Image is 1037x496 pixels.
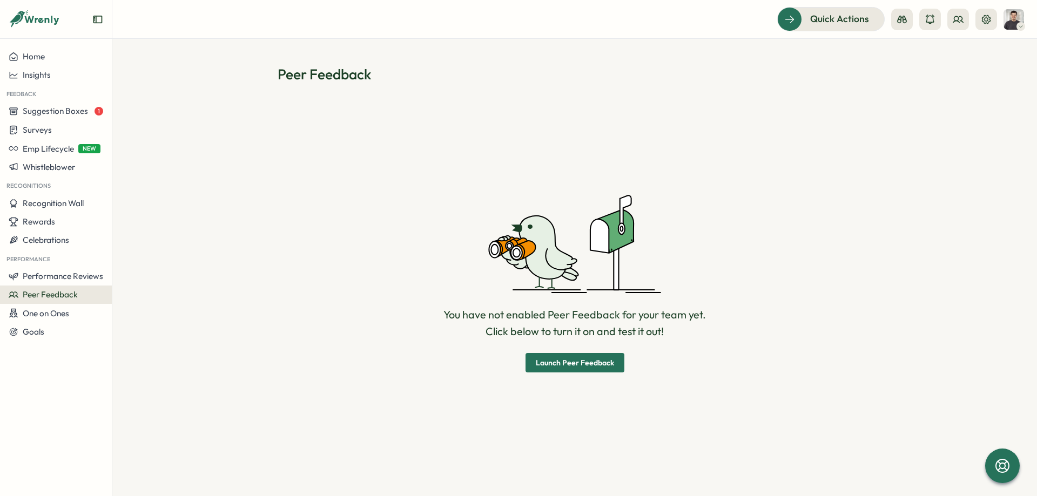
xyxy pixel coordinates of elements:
[23,125,52,135] span: Surveys
[278,65,872,84] h1: Peer Feedback
[23,271,103,281] span: Performance Reviews
[23,198,84,208] span: Recognition Wall
[536,359,614,366] span: Launch Peer Feedback
[23,70,51,80] span: Insights
[777,7,885,31] button: Quick Actions
[23,144,74,154] span: Emp Lifecycle
[23,162,75,172] span: Whistleblower
[78,144,100,153] span: NEW
[23,51,45,62] span: Home
[23,216,55,227] span: Rewards
[23,235,69,245] span: Celebrations
[23,327,44,337] span: Goals
[92,14,103,25] button: Expand sidebar
[23,308,69,318] span: One on Ones
[810,12,869,26] span: Quick Actions
[526,353,624,372] button: Launch Peer Feedback
[23,106,88,116] span: Suggestion Boxes
[443,307,706,340] p: You have not enabled Peer Feedback for your team yet. Click below to turn it on and test it out!
[1004,9,1024,30] img: Simon Head
[95,107,103,115] span: 1
[23,289,78,300] span: Peer Feedback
